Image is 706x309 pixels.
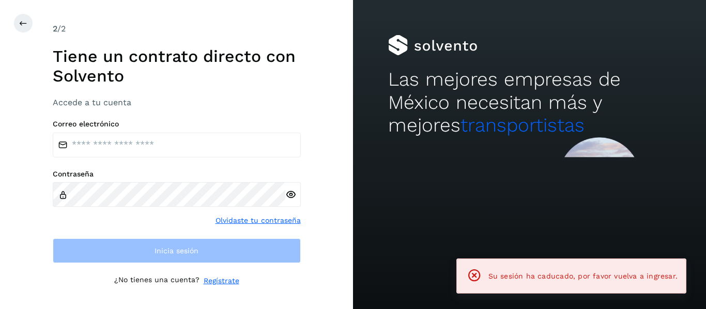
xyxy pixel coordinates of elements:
a: Olvidaste tu contraseña [216,215,301,226]
span: 2 [53,24,57,34]
button: Inicia sesión [53,238,301,263]
span: Su sesión ha caducado, por favor vuelva a ingresar. [488,272,678,280]
h2: Las mejores empresas de México necesitan más y mejores [388,68,670,137]
p: ¿No tienes una cuenta? [114,275,199,286]
a: Regístrate [204,275,239,286]
h1: Tiene un contrato directo con Solvento [53,46,301,86]
label: Correo electrónico [53,120,301,128]
label: Contraseña [53,170,301,178]
span: Inicia sesión [155,247,198,254]
span: transportistas [461,114,585,136]
h3: Accede a tu cuenta [53,97,301,107]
